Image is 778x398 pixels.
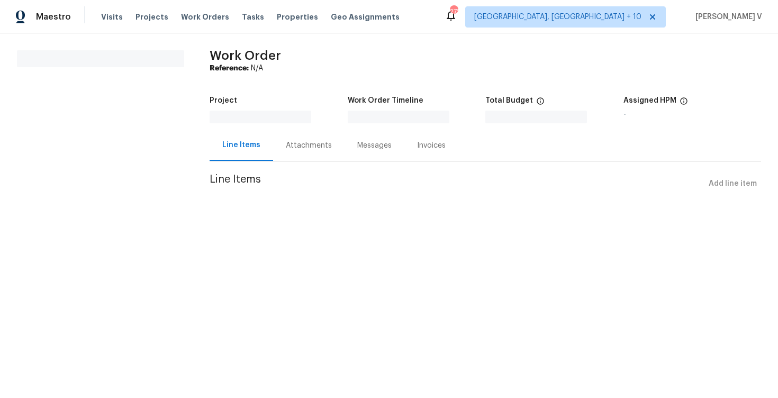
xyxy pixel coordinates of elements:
[536,97,545,111] span: The total cost of line items that have been proposed by Opendoor. This sum includes line items th...
[242,13,264,21] span: Tasks
[101,12,123,22] span: Visits
[357,140,392,151] div: Messages
[210,97,237,104] h5: Project
[623,97,676,104] h5: Assigned HPM
[348,97,423,104] h5: Work Order Timeline
[331,12,400,22] span: Geo Assignments
[286,140,332,151] div: Attachments
[474,12,641,22] span: [GEOGRAPHIC_DATA], [GEOGRAPHIC_DATA] + 10
[417,140,446,151] div: Invoices
[181,12,229,22] span: Work Orders
[210,63,761,74] div: N/A
[680,97,688,111] span: The hpm assigned to this work order.
[210,174,704,194] span: Line Items
[210,49,281,62] span: Work Order
[36,12,71,22] span: Maestro
[485,97,533,104] h5: Total Budget
[450,6,457,17] div: 272
[222,140,260,150] div: Line Items
[691,12,762,22] span: [PERSON_NAME] V
[210,65,249,72] b: Reference:
[135,12,168,22] span: Projects
[277,12,318,22] span: Properties
[623,111,762,118] div: -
